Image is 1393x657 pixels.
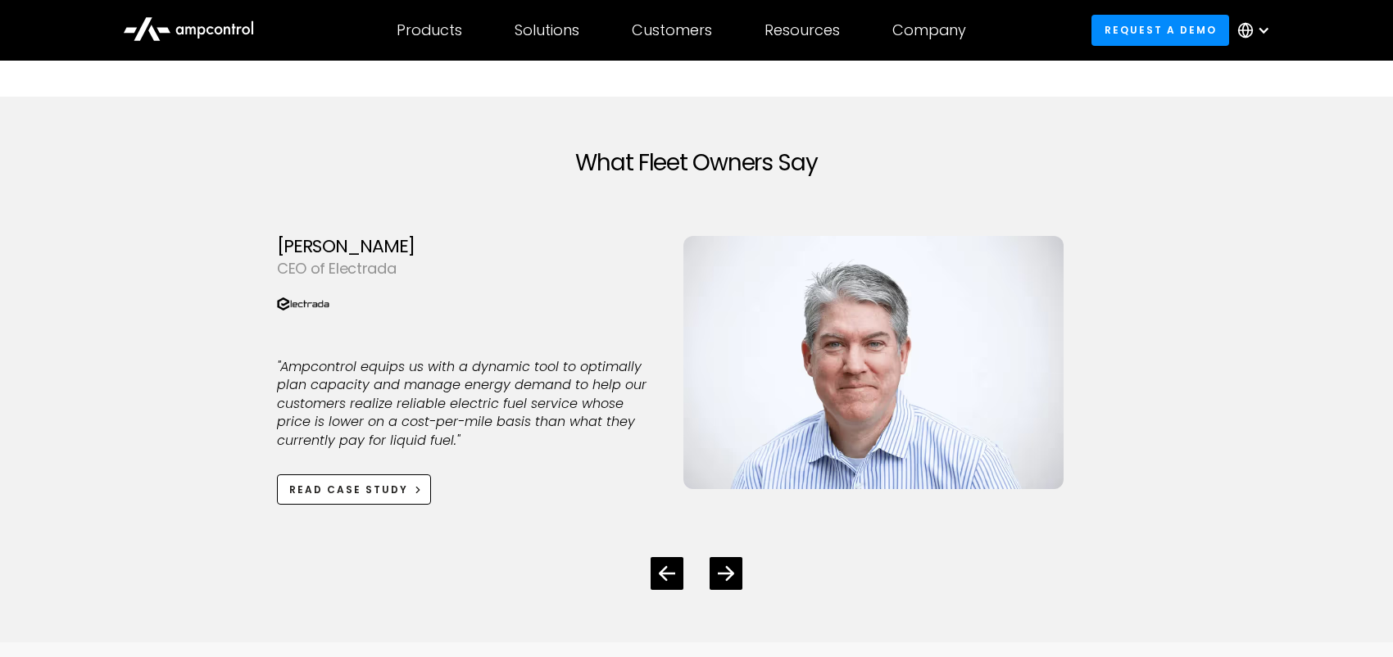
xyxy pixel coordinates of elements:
[277,149,1116,177] h2: What Fleet Owners Say
[765,21,840,39] div: Resources
[651,557,683,590] div: Previous slide
[277,236,657,257] div: [PERSON_NAME]
[892,21,966,39] div: Company
[710,557,742,590] div: Next slide
[397,21,462,39] div: Products
[277,257,657,281] div: CEO of Electrada
[515,21,579,39] div: Solutions
[632,21,712,39] div: Customers
[277,210,1116,532] div: 3 / 4
[289,483,408,497] div: Read case study
[277,358,657,450] p: "Ampcontrol equips us with a dynamic tool to optimally plan capacity and manage energy demand to ...
[277,474,431,505] a: Read case study
[1091,15,1229,45] a: Request a demo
